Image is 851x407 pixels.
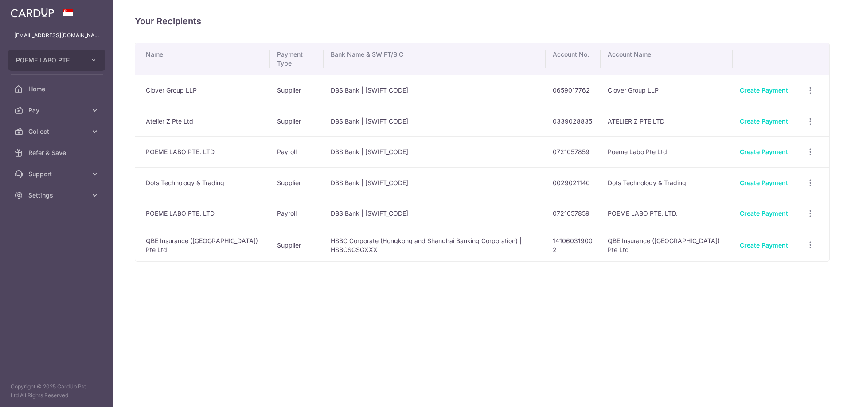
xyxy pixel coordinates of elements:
td: DBS Bank | [SWIFT_CODE] [324,167,546,198]
td: DBS Bank | [SWIFT_CODE] [324,198,546,229]
a: Create Payment [740,148,788,155]
td: DBS Bank | [SWIFT_CODE] [324,136,546,167]
span: Pay [28,106,87,115]
td: 0721057859 [546,136,601,167]
th: Name [135,43,270,75]
th: Payment Type [270,43,324,75]
td: DBS Bank | [SWIFT_CODE] [324,106,546,137]
td: Supplier [270,106,324,137]
td: 0659017762 [546,75,601,106]
th: Account Name [601,43,733,75]
span: Support [28,170,87,178]
a: Create Payment [740,241,788,249]
p: [EMAIL_ADDRESS][DOMAIN_NAME] [14,31,99,40]
td: POEME LABO PTE. LTD. [601,198,733,229]
th: Account No. [546,43,601,75]
td: Dots Technology & Trading [601,167,733,198]
td: Dots Technology & Trading [135,167,270,198]
td: Payroll [270,198,324,229]
th: Bank Name & SWIFT/BIC [324,43,546,75]
td: Supplier [270,75,324,106]
a: Create Payment [740,209,788,217]
h4: Your Recipients [135,14,830,28]
td: 0029021140 [546,167,601,198]
td: POEME LABO PTE. LTD. [135,198,270,229]
td: HSBC Corporate (Hongkong and Shanghai Banking Corporation) | HSBCSGSGXXX [324,229,546,261]
img: CardUp [11,7,54,18]
a: Create Payment [740,86,788,94]
td: QBE Insurance ([GEOGRAPHIC_DATA]) Pte Ltd [601,229,733,261]
td: Supplier [270,229,324,261]
td: DBS Bank | [SWIFT_CODE] [324,75,546,106]
span: Refer & Save [28,148,87,157]
td: Poeme Labo Pte Ltd [601,136,733,167]
td: 141060319002 [546,229,601,261]
td: Atelier Z Pte Ltd [135,106,270,137]
span: Home [28,85,87,93]
span: Settings [28,191,87,200]
td: Clover Group LLP [135,75,270,106]
span: POEME LABO PTE. LTD. [16,56,82,65]
span: Collect [28,127,87,136]
td: Payroll [270,136,324,167]
td: ATELIER Z PTE LTD [601,106,733,137]
td: 0339028835 [546,106,601,137]
td: 0721057859 [546,198,601,229]
td: Supplier [270,167,324,198]
td: QBE Insurance ([GEOGRAPHIC_DATA]) Pte Ltd [135,229,270,261]
button: POEME LABO PTE. LTD. [8,50,105,71]
a: Create Payment [740,117,788,125]
a: Create Payment [740,179,788,186]
td: POEME LABO PTE. LTD. [135,136,270,167]
td: Clover Group LLP [601,75,733,106]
